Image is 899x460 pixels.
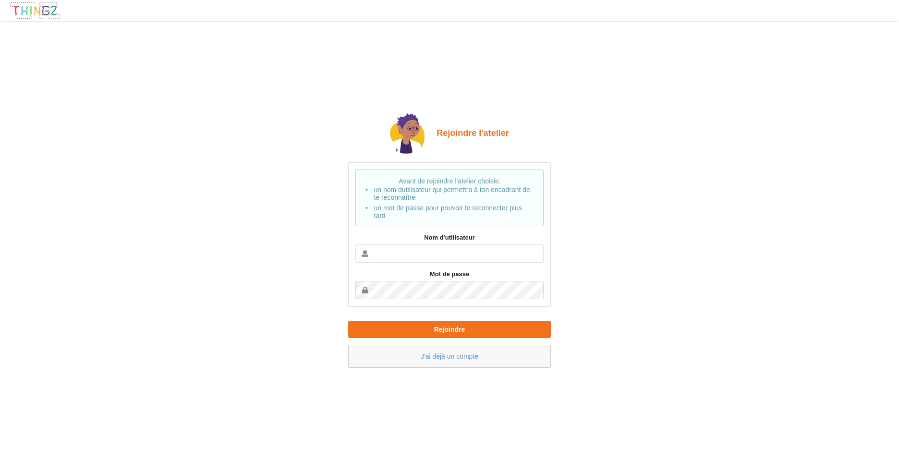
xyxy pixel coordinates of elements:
div: un mot de passe pour pouvoir te reconnecter plus tard [374,203,534,219]
label: Nom d'utilisateur [355,233,544,242]
p: Avant de rejoindre l'atelier choisis: [365,176,534,219]
button: Rejoindre [348,321,551,338]
img: thingz_logo.png [9,1,61,20]
div: un nom dutilisateur qui permettra à ton encadrant de te reconnaître [374,186,534,203]
div: Rejoindre l'atelier [348,112,551,156]
label: Mot de passe [355,269,544,279]
a: J'ai déjà un compte [421,352,478,360]
img: doc.svg [390,113,425,156]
